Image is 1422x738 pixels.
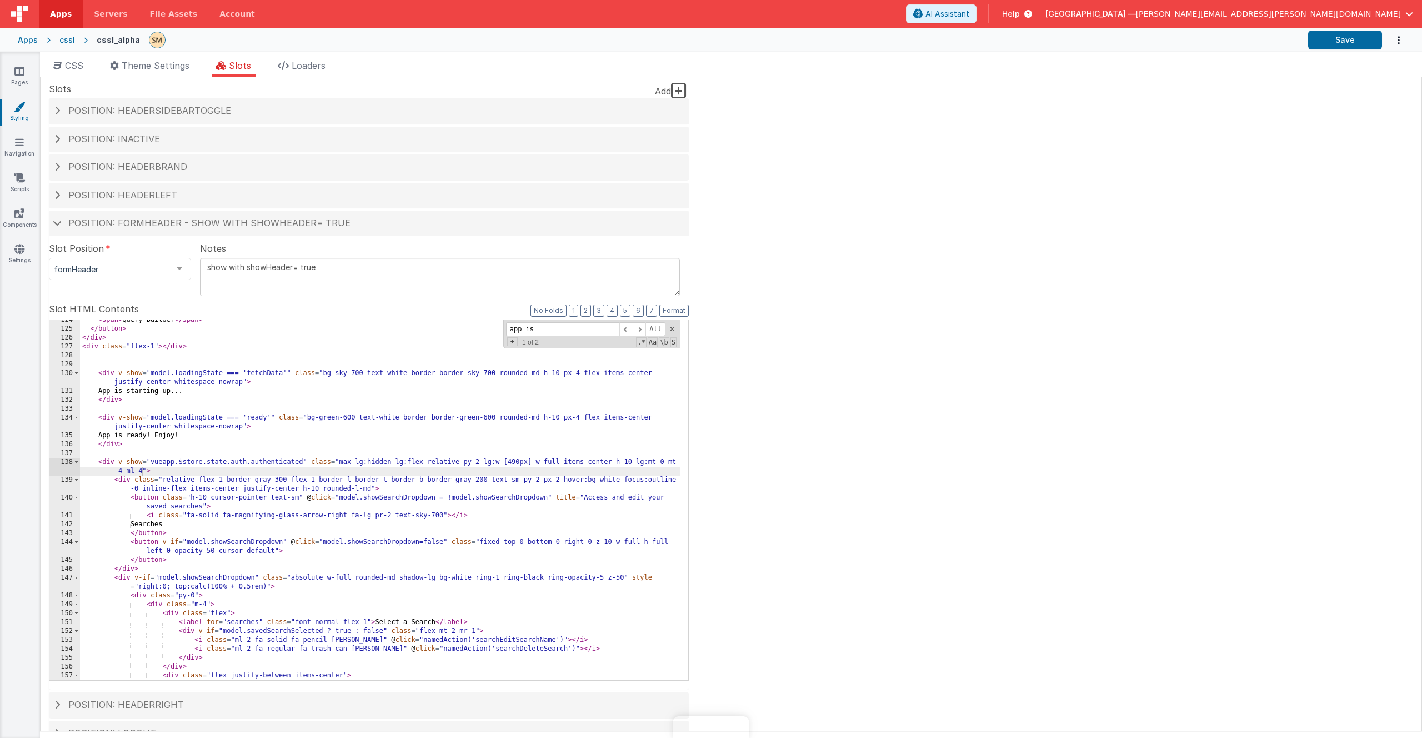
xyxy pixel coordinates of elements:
[49,529,80,538] div: 143
[49,387,80,396] div: 131
[636,337,646,347] span: RegExp Search
[49,671,80,680] div: 157
[49,302,139,316] span: Slot HTML Contents
[68,699,184,710] span: Position: headerRight
[49,520,80,529] div: 142
[49,82,71,96] span: Slots
[1136,8,1401,19] span: [PERSON_NAME][EMAIL_ADDRESS][PERSON_NAME][DOMAIN_NAME]
[49,342,80,351] div: 127
[49,556,80,565] div: 145
[607,305,618,317] button: 4
[49,565,80,574] div: 146
[659,305,689,317] button: Format
[518,338,543,346] span: 1 of 2
[49,325,80,333] div: 125
[646,305,657,317] button: 7
[49,369,80,387] div: 130
[49,654,80,662] div: 155
[530,305,567,317] button: No Folds
[68,133,160,144] span: Position: inactive
[633,305,644,317] button: 6
[49,662,80,671] div: 156
[68,217,351,228] span: Position: formHeader - show with showHeader= true
[150,8,198,19] span: File Assets
[507,337,518,346] span: Toggel Replace mode
[506,322,619,336] input: Search for
[49,476,80,493] div: 139
[50,8,72,19] span: Apps
[54,264,168,275] span: formHeader
[94,8,127,19] span: Servers
[580,305,591,317] button: 2
[49,618,80,627] div: 151
[97,34,140,46] div: cssl_alpha
[593,305,604,317] button: 3
[1308,31,1382,49] button: Save
[149,32,165,48] img: e9616e60dfe10b317d64a5e98ec8e357
[49,405,80,413] div: 133
[49,511,80,520] div: 141
[68,105,231,116] span: Position: headerSidebarToggle
[49,242,104,255] span: Slot Position
[49,440,80,449] div: 136
[65,60,83,71] span: CSS
[122,60,189,71] span: Theme Settings
[49,396,80,405] div: 132
[655,86,671,97] span: Add
[229,60,251,71] span: Slots
[49,431,80,440] div: 135
[670,337,677,347] span: Search In Selection
[659,337,669,347] span: Whole Word Search
[68,161,187,172] span: Position: headerBrand
[1045,8,1136,19] span: [GEOGRAPHIC_DATA] —
[49,449,80,458] div: 137
[49,591,80,600] div: 148
[925,8,969,19] span: AI Assistant
[49,538,80,556] div: 144
[49,645,80,654] div: 154
[49,609,80,618] div: 150
[49,351,80,360] div: 128
[1045,8,1413,19] button: [GEOGRAPHIC_DATA] — [PERSON_NAME][EMAIL_ADDRESS][PERSON_NAME][DOMAIN_NAME]
[49,360,80,369] div: 129
[49,413,80,431] div: 134
[59,34,75,46] div: cssl
[906,4,977,23] button: AI Assistant
[49,600,80,609] div: 149
[49,627,80,636] div: 152
[620,305,630,317] button: 5
[645,322,665,336] span: Alt-Enter
[292,60,326,71] span: Loaders
[49,316,80,325] div: 124
[1382,29,1404,52] button: Options
[49,574,80,591] div: 147
[1002,8,1020,19] span: Help
[18,34,38,46] div: Apps
[68,190,177,201] span: Position: headerLeft
[49,636,80,645] div: 153
[648,337,658,347] span: CaseSensitive Search
[49,493,80,511] div: 140
[569,305,578,317] button: 1
[200,242,226,255] span: Notes
[49,333,80,342] div: 126
[49,458,80,476] div: 138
